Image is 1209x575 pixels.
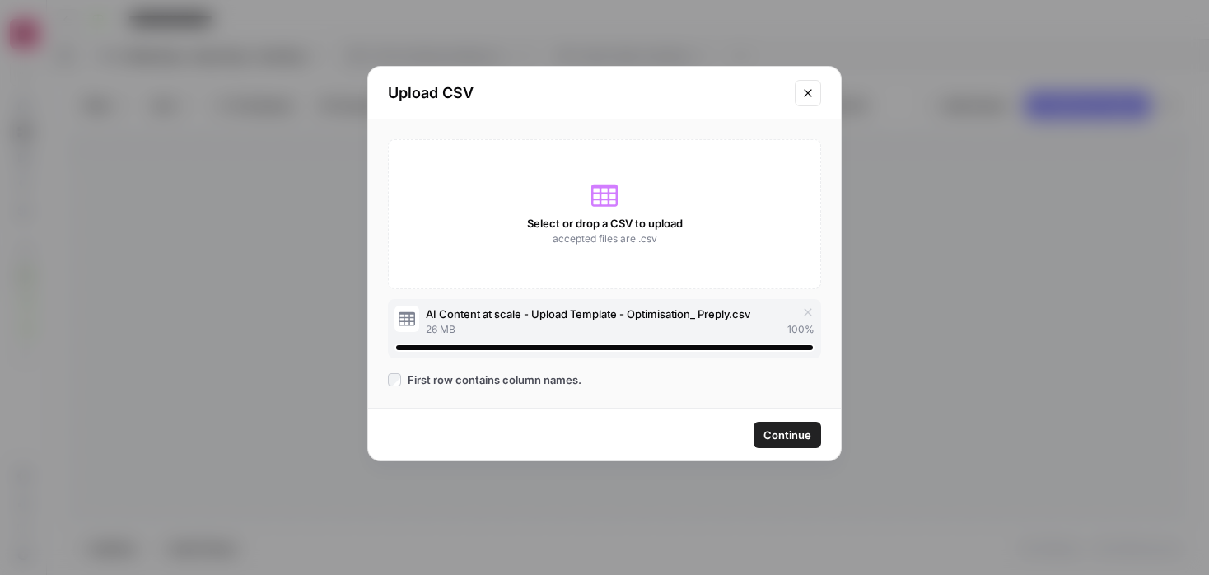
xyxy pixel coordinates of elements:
span: 26 MB [426,322,455,337]
span: Continue [763,427,811,443]
span: 100 % [787,322,815,337]
span: AI Content at scale - Upload Template - Optimisation_ Preply.csv [426,306,750,322]
input: First row contains column names. [388,373,401,386]
span: Select or drop a CSV to upload [527,215,683,231]
span: First row contains column names. [408,372,581,388]
span: accepted files are .csv [553,231,657,246]
h2: Upload CSV [388,82,785,105]
button: Continue [754,422,821,448]
button: Close modal [795,80,821,106]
